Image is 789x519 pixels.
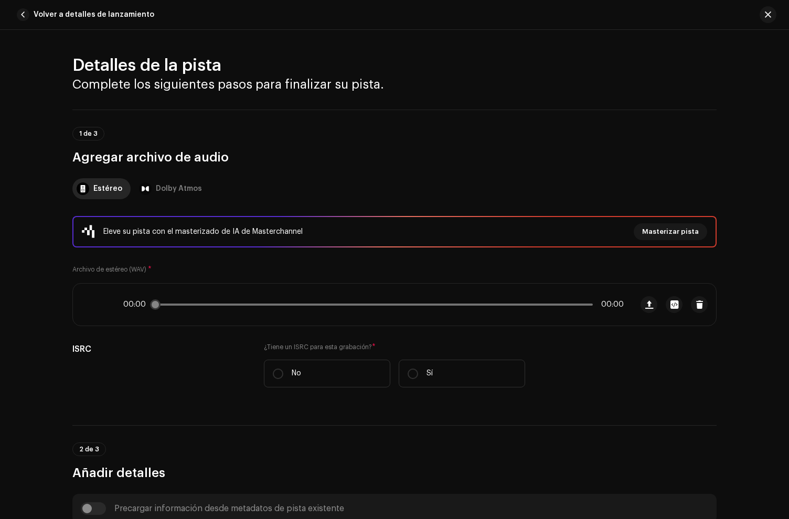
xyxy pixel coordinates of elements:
div: Eleve su pista con el masterizado de IA de Masterchannel [103,225,303,238]
h3: Agregar archivo de audio [72,149,717,166]
div: Dolby Atmos [156,178,202,199]
h2: Detalles de la pista [72,55,717,76]
h5: ISRC [72,343,247,355]
span: Masterizar pista [642,221,699,242]
p: No [292,368,301,379]
h3: Añadir detalles [72,464,717,481]
label: ¿Tiene un ISRC para esta grabación? [264,343,525,351]
span: 00:00 [597,300,624,309]
p: Sí [427,368,433,379]
button: Masterizar pista [634,223,707,240]
h3: Complete los siguientes pasos para finalizar su pista. [72,76,717,93]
